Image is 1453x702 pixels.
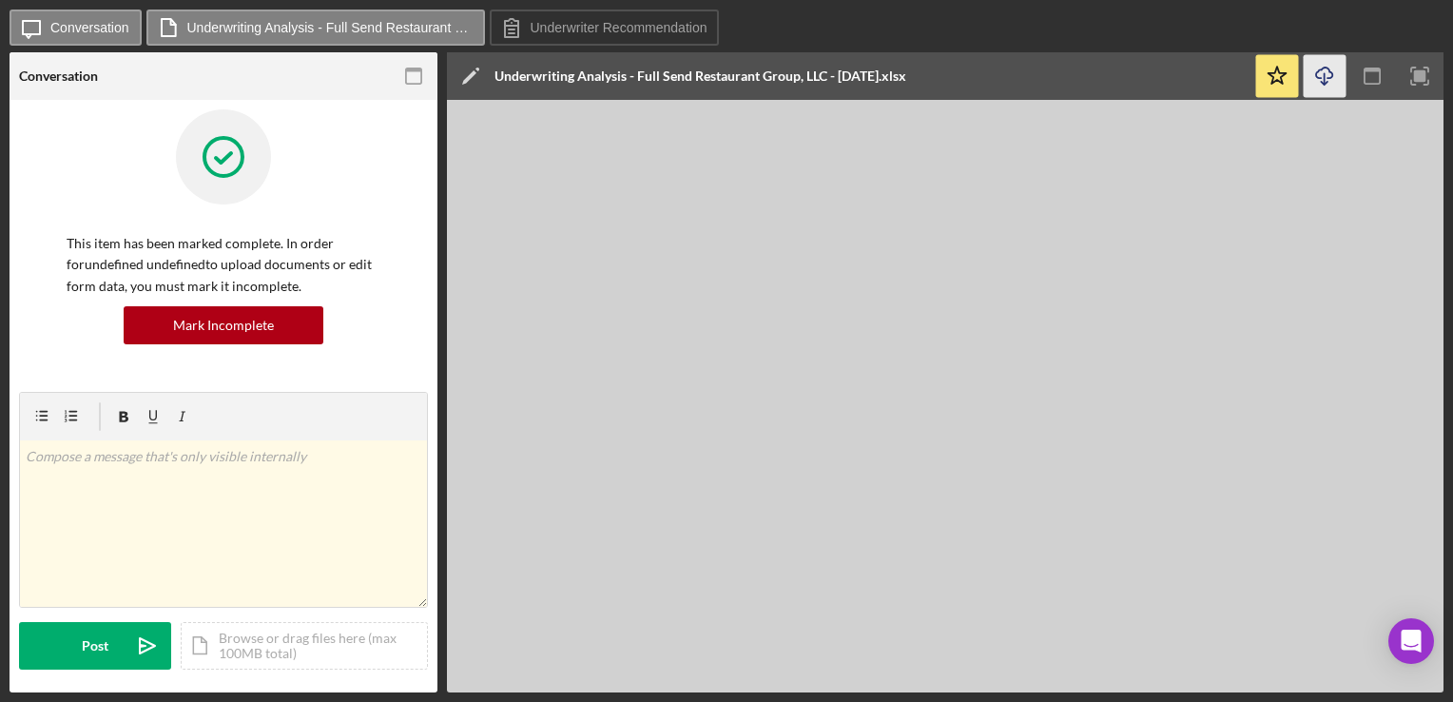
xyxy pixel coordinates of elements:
[173,306,274,344] div: Mark Incomplete
[124,306,323,344] button: Mark Incomplete
[187,20,473,35] label: Underwriting Analysis - Full Send Restaurant Group, LLC - [DATE].xlsx
[19,622,171,670] button: Post
[146,10,485,46] button: Underwriting Analysis - Full Send Restaurant Group, LLC - [DATE].xlsx
[1388,618,1434,664] div: Open Intercom Messenger
[82,622,108,670] div: Post
[531,20,707,35] label: Underwriter Recommendation
[19,68,98,84] div: Conversation
[67,233,380,297] p: This item has been marked complete. In order for undefined undefined to upload documents or edit ...
[447,100,1443,692] iframe: Document Preview
[494,68,906,84] div: Underwriting Analysis - Full Send Restaurant Group, LLC - [DATE].xlsx
[50,20,129,35] label: Conversation
[10,10,142,46] button: Conversation
[490,10,720,46] button: Underwriter Recommendation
